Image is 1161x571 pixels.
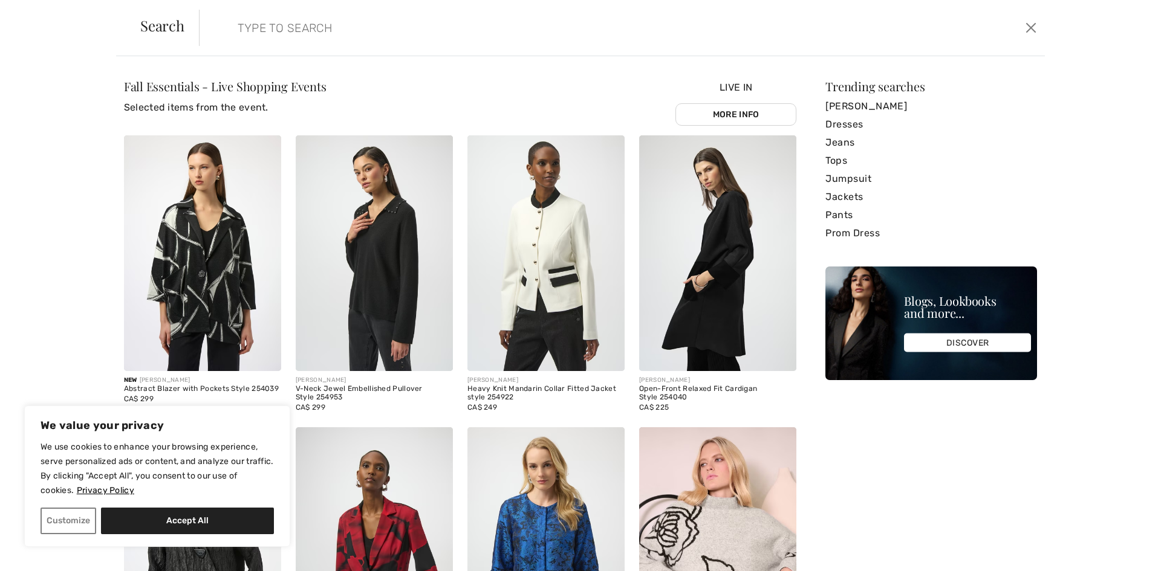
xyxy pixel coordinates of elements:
div: Open-Front Relaxed Fit Cardigan Style 254040 [639,385,796,402]
div: [PERSON_NAME] [124,376,281,385]
p: Selected items from the event. [124,100,327,115]
img: Heavy Knit Mandarin Collar Fitted Jacket style 254922. Vanilla/Black [467,135,625,371]
a: Jeans [825,134,1037,152]
div: Abstract Blazer with Pockets Style 254039 [124,385,281,393]
div: [PERSON_NAME] [467,376,625,385]
span: CA$ 249 [467,403,497,411]
button: Accept All [101,508,274,534]
div: Live In [675,80,796,126]
button: Close [1022,18,1040,37]
span: CA$ 225 [639,403,669,411]
div: Heavy Knit Mandarin Collar Fitted Jacket style 254922 [467,385,625,402]
span: CA$ 299 [296,403,325,411]
a: Dresses [825,115,1037,134]
a: Jumpsuit [825,170,1037,188]
img: Blogs, Lookbooks and more... [825,266,1037,380]
div: Trending searches [825,80,1037,92]
img: V-Neck Jewel Embellished Pullover Style 254953. Light grey melange [296,135,453,371]
span: New [124,376,137,384]
span: Search [140,18,184,33]
p: We use cookies to enhance your browsing experience, serve personalized ads or content, and analyz... [41,440,274,498]
div: [PERSON_NAME] [639,376,796,385]
p: We value your privacy [41,418,274,433]
span: CA$ 299 [124,395,154,403]
div: Blogs, Lookbooks and more... [904,295,1031,319]
div: [PERSON_NAME] [296,376,453,385]
a: More Info [675,103,796,126]
input: TYPE TO SEARCH [229,10,824,46]
div: V-Neck Jewel Embellished Pullover Style 254953 [296,385,453,402]
img: Open-Front Relaxed Fit Cardigan Style 254040. Grey melange/black [639,135,796,371]
span: Fall Essentials - Live Shopping Events [124,78,327,94]
a: Privacy Policy [76,485,135,496]
button: Customize [41,508,96,534]
a: Tops [825,152,1037,170]
img: Abstract Blazer with Pockets Style 254039. Black/Off White [124,135,281,371]
div: We value your privacy [24,405,290,547]
a: [PERSON_NAME] [825,97,1037,115]
a: Jackets [825,188,1037,206]
a: Pants [825,206,1037,224]
span: Chat [27,8,51,19]
div: DISCOVER [904,334,1031,352]
a: Prom Dress [825,224,1037,242]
